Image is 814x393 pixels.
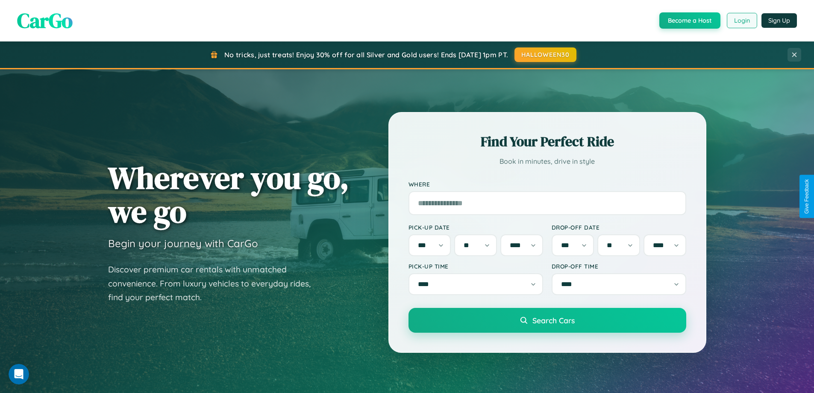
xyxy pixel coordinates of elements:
[408,308,686,333] button: Search Cars
[552,224,686,231] label: Drop-off Date
[514,47,576,62] button: HALLOWEEN30
[408,263,543,270] label: Pick-up Time
[532,316,575,325] span: Search Cars
[108,161,349,228] h1: Wherever you go, we go
[108,263,322,304] p: Discover premium car rentals with unmatched convenience. From luxury vehicles to everyday rides, ...
[761,13,797,28] button: Sign Up
[408,155,686,168] p: Book in minutes, drive in style
[17,6,73,35] span: CarGo
[727,13,757,28] button: Login
[224,50,508,59] span: No tricks, just treats! Enjoy 30% off for all Silver and Gold users! Ends [DATE] 1pm PT.
[659,12,720,29] button: Become a Host
[408,224,543,231] label: Pick-up Date
[804,179,810,214] div: Give Feedback
[552,263,686,270] label: Drop-off Time
[408,132,686,151] h2: Find Your Perfect Ride
[108,237,258,250] h3: Begin your journey with CarGo
[9,364,29,384] iframe: Intercom live chat
[408,180,686,188] label: Where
